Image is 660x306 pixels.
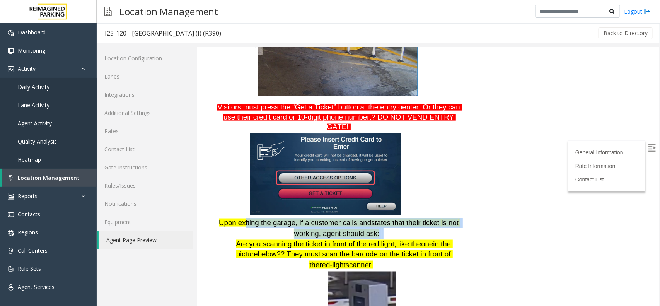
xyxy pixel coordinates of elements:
a: Equipment [97,213,193,231]
img: 'icon' [8,284,14,291]
span: Daily Activity [18,83,49,91]
span: Dashboard [18,29,46,36]
a: Rate Information [378,116,418,122]
span: ? They must scan the barcode on the [84,203,203,211]
span: in the picture [39,193,256,211]
span: red-light [122,214,148,222]
img: 'icon' [8,212,14,218]
span: to [199,56,205,64]
img: logout [644,7,650,15]
span: o [224,193,228,201]
span: Rule Sets [18,265,41,272]
img: 'icon' [8,66,14,72]
a: Contact List [378,129,407,135]
span: Agent Activity [18,120,52,127]
a: Logout [624,7,650,15]
a: Additional Settings [97,104,193,122]
a: Location Configuration [97,49,193,67]
span: Reports [18,192,38,200]
a: Contact List [97,140,193,158]
span: Upon exiting the garage, if a customer calls and [22,171,174,179]
img: 'icon' [8,30,14,36]
span: below? [61,203,84,211]
img: 'icon' [8,193,14,200]
span: Quality Analysis [18,138,57,145]
span: Contacts [18,210,40,218]
a: Agent Page Preview [99,231,193,249]
h3: Location Management [116,2,222,21]
span: Monitoring [18,47,45,54]
span: ne [228,193,236,201]
a: Rules/Issues [97,176,193,195]
a: Lanes [97,67,193,85]
a: Gate Instructions [97,158,193,176]
span: Heatmap [18,156,41,163]
img: 'icon' [8,266,14,272]
span: scanner. [148,214,176,222]
img: 'icon' [8,175,14,181]
img: Open/Close Sidebar Menu [451,97,459,104]
a: Location Management [2,169,97,187]
a: General Information [378,102,426,108]
span: Visitors must press the “Get a Ticket” button at the entry [20,56,199,64]
span: Agent Services [18,283,55,291]
span: Lane Activity [18,101,49,109]
a: Integrations [97,85,193,104]
span: Call Centers [18,247,48,254]
a: Rates [97,122,193,140]
span: Activity [18,65,36,72]
span: Location Management [18,174,80,181]
img: 'icon' [8,248,14,254]
button: Back to Directory [599,27,653,39]
span: states that their ticket [174,171,242,179]
span: enter. Or they can use their credit card or 10-digit phone number.? DO NOT VEND ENTRY GATE! [26,56,265,84]
span: Regions [18,229,38,236]
img: 'icon' [8,48,14,54]
img: 'icon' [8,230,14,236]
img: pageIcon [104,2,112,21]
a: Notifications [97,195,193,213]
span: Are you scanning the ticket in front of the red light, like the [39,193,224,201]
div: I25-120 - [GEOGRAPHIC_DATA] (I) (R390) [105,28,221,38]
